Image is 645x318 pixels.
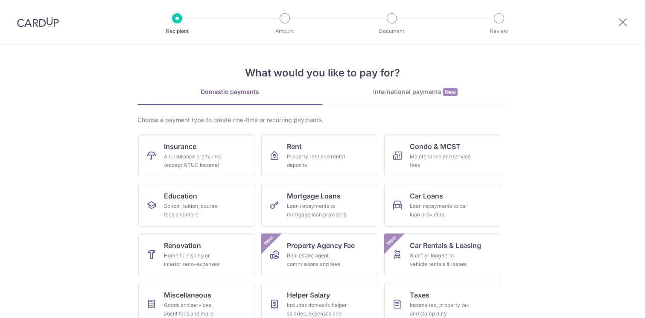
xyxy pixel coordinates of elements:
[138,233,254,276] a: RenovationHome furnishing or interior reno-expenses
[410,240,481,251] span: Car Rentals & Leasing
[287,251,348,268] div: Real estate agent commissions and fees
[17,17,59,27] img: CardUp
[164,301,225,318] div: Goods and services, agent fees and more
[137,88,323,96] div: Domestic payments
[287,240,355,251] span: Property Agency Fee
[360,27,423,35] p: Document
[261,233,275,248] span: New
[287,202,348,219] div: Loan repayments to mortgage loan providers
[287,290,330,300] span: Helper Salary
[164,191,197,201] span: Education
[467,27,531,35] p: Review
[323,88,508,96] div: International payments
[443,88,458,96] span: New
[410,290,429,300] span: Taxes
[287,191,341,201] span: Mortgage Loans
[261,184,377,227] a: Mortgage LoansLoan repayments to mortgage loan providers
[410,191,443,201] span: Car Loans
[261,233,377,276] a: Property Agency FeeReal estate agent commissions and feesNew
[410,202,471,219] div: Loan repayments to car loan providers
[287,141,302,152] span: Rent
[384,134,500,177] a: Condo & MCSTMaintenance and service fees
[410,152,471,169] div: Maintenance and service fees
[384,184,500,227] a: Car LoansLoan repayments to car loan providers
[138,134,254,177] a: InsuranceAll insurance premiums (except NTUC Income)
[138,184,254,227] a: EducationSchool, tuition, course fees and more
[410,251,471,268] div: Short or long‑term vehicle rentals & leases
[164,290,211,300] span: Miscellaneous
[384,233,398,248] span: New
[164,202,225,219] div: School, tuition, course fees and more
[261,134,377,177] a: RentProperty rent and rental deposits
[410,301,471,318] div: Income tax, property tax and stamp duty
[253,27,316,35] p: Amount
[146,27,209,35] p: Recipient
[164,141,196,152] span: Insurance
[410,141,461,152] span: Condo & MCST
[384,233,500,276] a: Car Rentals & LeasingShort or long‑term vehicle rentals & leasesNew
[164,152,225,169] div: All insurance premiums (except NTUC Income)
[137,116,508,124] div: Choose a payment type to create one-time or recurring payments.
[164,240,201,251] span: Renovation
[164,251,225,268] div: Home furnishing or interior reno-expenses
[137,65,508,81] h4: What would you like to pay for?
[287,152,348,169] div: Property rent and rental deposits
